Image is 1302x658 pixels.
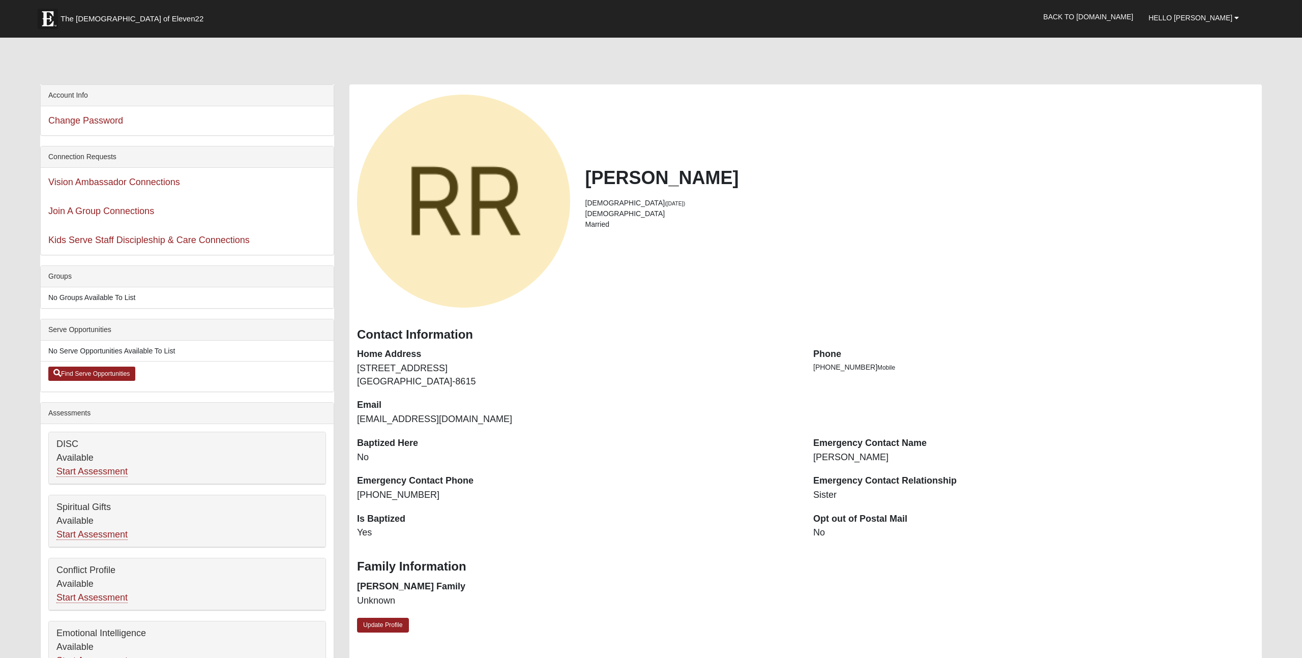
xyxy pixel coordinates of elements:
span: Hello [PERSON_NAME] [1148,14,1232,22]
a: Find Serve Opportunities [48,367,135,381]
a: Update Profile [357,618,409,633]
dd: No [357,451,798,464]
a: Change Password [48,115,123,126]
a: Join A Group Connections [48,206,154,216]
li: [DEMOGRAPHIC_DATA] [585,198,1255,208]
div: Connection Requests [41,146,334,168]
dt: Emergency Contact Relationship [813,474,1254,488]
dt: Is Baptized [357,513,798,526]
h3: Contact Information [357,327,1254,342]
dd: No [813,526,1254,540]
a: Start Assessment [56,529,128,540]
img: Eleven22 logo [38,9,58,29]
a: Vision Ambassador Connections [48,177,180,187]
dt: Emergency Contact Name [813,437,1254,450]
a: View Fullsize Photo [357,95,570,308]
h2: [PERSON_NAME] [585,167,1255,189]
dd: [PERSON_NAME] [813,451,1254,464]
dd: [EMAIL_ADDRESS][DOMAIN_NAME] [357,413,798,426]
dt: Emergency Contact Phone [357,474,798,488]
div: Serve Opportunities [41,319,334,341]
small: ([DATE]) [665,200,685,206]
dt: Email [357,399,798,412]
li: No Groups Available To List [41,287,334,308]
a: The [DEMOGRAPHIC_DATA] of Eleven22 [33,4,236,29]
span: Mobile [877,364,895,371]
div: Conflict Profile Available [49,558,325,610]
a: Start Assessment [56,592,128,603]
div: Groups [41,266,334,287]
dt: Baptized Here [357,437,798,450]
dd: Sister [813,489,1254,502]
li: No Serve Opportunities Available To List [41,341,334,362]
div: Assessments [41,403,334,424]
div: Account Info [41,85,334,106]
dd: Yes [357,526,798,540]
a: Kids Serve Staff Discipleship & Care Connections [48,235,250,245]
div: Spiritual Gifts Available [49,495,325,547]
dt: [PERSON_NAME] Family [357,580,798,593]
li: [DEMOGRAPHIC_DATA] [585,208,1255,219]
div: DISC Available [49,432,325,484]
h3: Family Information [357,559,1254,574]
dt: Phone [813,348,1254,361]
dt: Home Address [357,348,798,361]
span: The [DEMOGRAPHIC_DATA] of Eleven22 [61,14,203,24]
a: Back to [DOMAIN_NAME] [1035,4,1141,29]
dt: Opt out of Postal Mail [813,513,1254,526]
a: Start Assessment [56,466,128,477]
li: [PHONE_NUMBER] [813,362,1254,373]
dd: [PHONE_NUMBER] [357,489,798,502]
dd: [STREET_ADDRESS] [GEOGRAPHIC_DATA]-8615 [357,362,798,388]
a: Hello [PERSON_NAME] [1141,5,1247,31]
dd: Unknown [357,594,798,608]
li: Married [585,219,1255,230]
